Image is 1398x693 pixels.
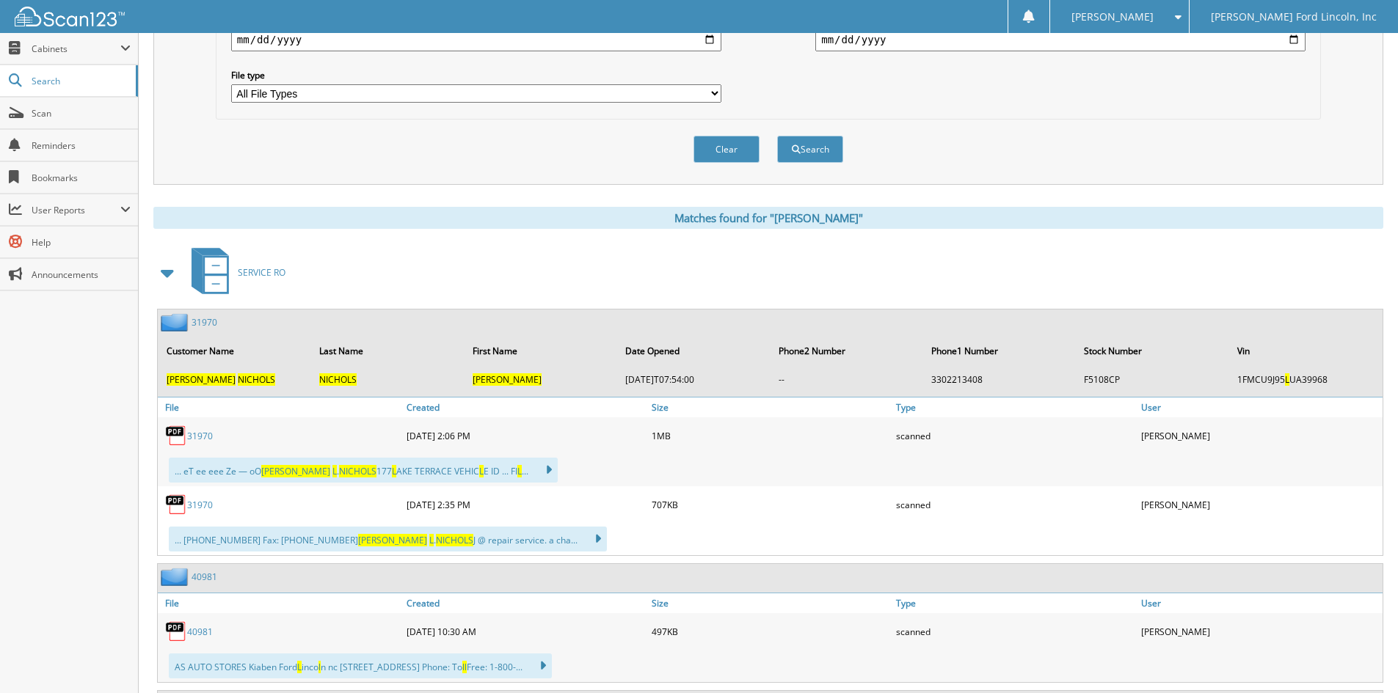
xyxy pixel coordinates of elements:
div: [PERSON_NAME] [1137,421,1383,450]
div: [PERSON_NAME] [1137,617,1383,646]
img: PDF.png [165,494,187,516]
div: scanned [892,490,1137,519]
td: 1FMCU9J95 UA39968 [1230,367,1381,392]
a: SERVICE RO [183,243,285,301]
span: [PERSON_NAME] Ford Lincoln, Inc [1211,12,1377,21]
a: 31970 [192,316,217,329]
span: [PERSON_NAME] [261,465,330,477]
span: L [347,373,352,386]
th: Phone2 Number [771,336,922,366]
span: Announcements [32,268,131,281]
a: 31970 [187,430,213,442]
a: 31970 [187,499,213,511]
td: [DATE]T07:54:00 [618,367,769,392]
button: Clear [693,136,760,163]
img: folder2.png [161,313,192,331]
a: 40981 [192,571,217,583]
th: Last Name [312,336,463,366]
div: [DATE] 10:30 AM [403,617,648,646]
a: Type [892,397,1137,417]
div: ... [PHONE_NUMBER] Fax: [PHONE_NUMBER] . J @ repair service. a cha... [169,527,607,551]
a: File [158,397,403,417]
a: Created [403,397,648,417]
td: 3302213408 [924,367,1075,392]
div: [DATE] 2:06 PM [403,421,648,450]
img: folder2.png [161,568,192,586]
th: Vin [1230,336,1381,366]
span: Reminders [32,139,131,152]
span: Help [32,236,131,249]
th: Phone1 Number [924,336,1075,366]
span: [PERSON_NAME] [473,373,542,386]
span: L [429,534,434,546]
th: Customer Name [159,336,310,366]
span: l [465,661,467,673]
div: [DATE] 2:35 PM [403,490,648,519]
img: PDF.png [165,620,187,642]
span: [PERSON_NAME] [1071,12,1154,21]
span: Scan [32,107,131,120]
td: -- [771,367,922,392]
span: NICHO S [339,465,376,477]
div: [PERSON_NAME] [1137,490,1383,519]
th: First Name [465,336,616,366]
div: 707KB [648,490,893,519]
span: User Reports [32,204,120,216]
span: Bookmarks [32,172,131,184]
iframe: Chat Widget [1325,623,1398,693]
a: 40981 [187,626,213,638]
span: L [517,465,522,477]
td: F5108CP [1077,367,1228,392]
span: NICHO S [238,373,275,386]
a: File [158,593,403,613]
span: Cabinets [32,43,120,55]
label: File type [231,69,721,81]
span: l [318,661,321,673]
div: Matches found for "[PERSON_NAME]" [153,207,1383,229]
a: User [1137,593,1383,613]
img: PDF.png [165,425,187,447]
span: Search [32,75,128,87]
button: Search [777,136,843,163]
div: 1MB [648,421,893,450]
span: SERVICE RO [238,266,285,279]
div: ... eT ee eee Ze — oO . 177 AKE TERRACE VEHIC E ID ... FI ... [169,458,558,483]
a: Size [648,593,893,613]
div: 497KB [648,617,893,646]
th: Date Opened [618,336,769,366]
a: Size [648,397,893,417]
span: L [297,661,302,673]
span: [PERSON_NAME] [358,534,427,546]
div: scanned [892,617,1137,646]
th: Stock Number [1077,336,1228,366]
div: scanned [892,421,1137,450]
span: [PERSON_NAME] [167,373,236,386]
a: User [1137,397,1383,417]
div: AS AUTO STORES Kiaben Ford inco n nc [STREET_ADDRESS] Phone: To Free: 1-800-... [169,653,552,678]
span: L [266,373,270,386]
input: end [815,28,1306,51]
span: L [479,465,484,477]
span: L [464,534,468,546]
input: start [231,28,721,51]
span: NICHO S [319,373,357,386]
span: L [1285,373,1289,386]
span: NICHO S [436,534,473,546]
span: L [392,465,396,477]
a: Created [403,593,648,613]
span: L [332,465,337,477]
span: l [462,661,465,673]
img: scan123-logo-white.svg [15,7,125,26]
span: L [367,465,371,477]
a: Type [892,593,1137,613]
